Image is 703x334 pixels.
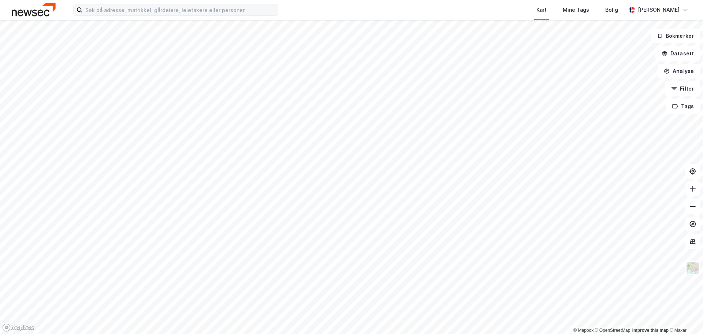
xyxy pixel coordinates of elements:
button: Datasett [655,46,700,61]
input: Søk på adresse, matrikkel, gårdeiere, leietakere eller personer [82,4,278,15]
button: Bokmerker [651,29,700,43]
a: Improve this map [632,328,669,333]
iframe: Chat Widget [666,299,703,334]
button: Analyse [658,64,700,78]
div: [PERSON_NAME] [638,5,680,14]
div: Mine Tags [563,5,589,14]
a: Mapbox homepage [2,323,34,332]
a: Mapbox [573,328,594,333]
div: Kart [536,5,547,14]
img: newsec-logo.f6e21ccffca1b3a03d2d.png [12,3,56,16]
a: OpenStreetMap [595,328,631,333]
div: Bolig [605,5,618,14]
img: Z [686,261,700,275]
button: Filter [665,81,700,96]
button: Tags [666,99,700,114]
